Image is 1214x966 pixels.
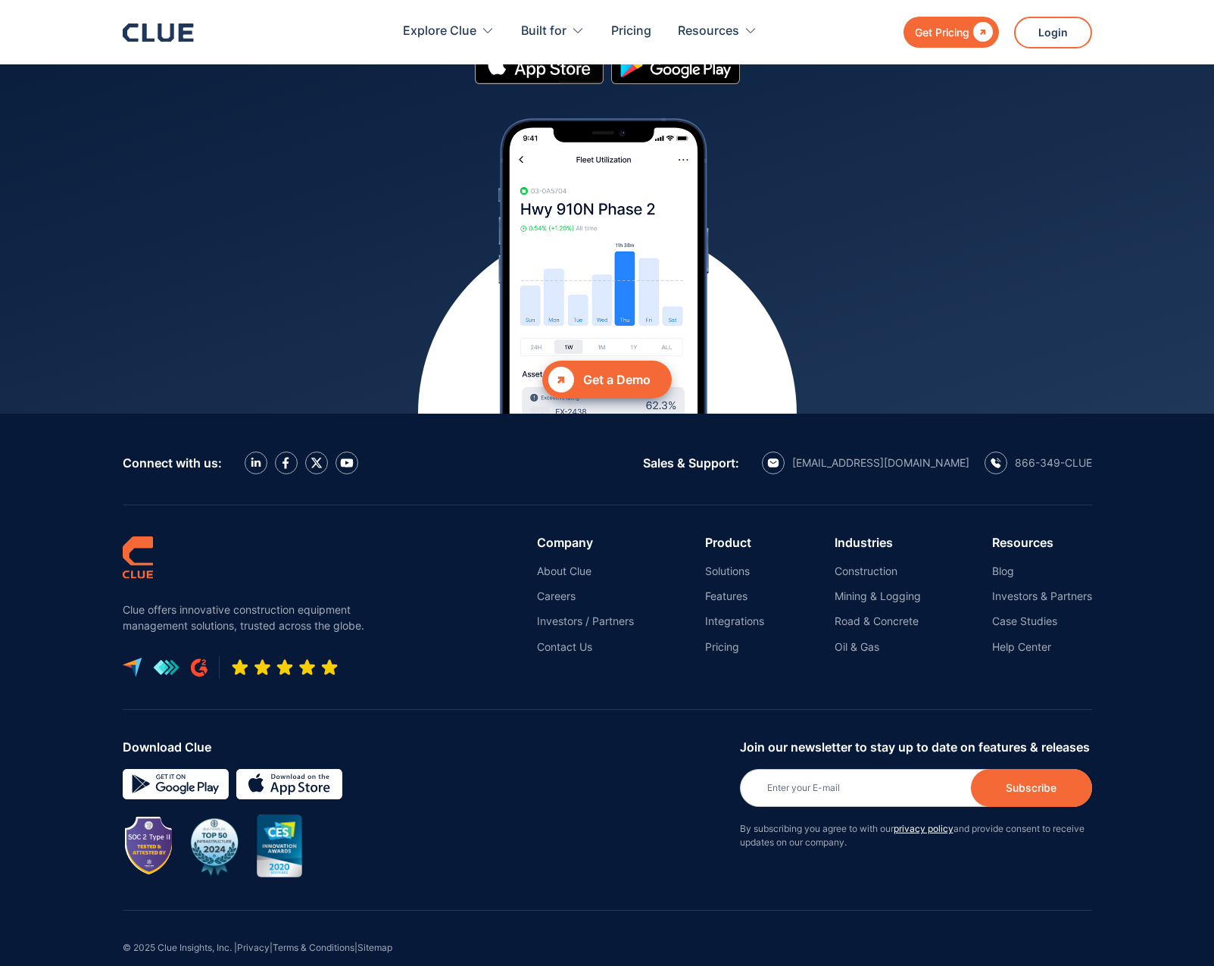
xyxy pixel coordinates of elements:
img: LinkedIn icon [251,458,261,467]
div:  [548,367,574,392]
a: Blog [992,564,1092,578]
a: Pricing [705,640,764,654]
a: Login [1014,17,1092,48]
div:  [969,23,993,42]
img: email icon [767,458,779,467]
div: Download Clue [123,740,729,754]
a: Contact Us [537,640,634,654]
a: Get Pricing [903,17,999,48]
a: About Clue [537,564,634,578]
div: Industries [835,536,921,549]
a: Help Center [992,640,1092,654]
a: Features [705,589,764,603]
input: Enter your E-mail [740,769,1092,807]
div: Resources [678,8,739,55]
img: get app logo [153,659,179,676]
div: Join our newsletter to stay up to date on features & releases [740,740,1092,754]
a: Integrations [705,614,764,628]
div: Built for [521,8,566,55]
img: X icon twitter [311,457,323,469]
a: Mining & Logging [835,589,921,603]
div: [EMAIL_ADDRESS][DOMAIN_NAME] [792,456,969,470]
div: Explore Clue [403,8,495,55]
img: Google simple icon [123,769,229,799]
a: Pricing [611,8,651,55]
img: fleet utilization on app [380,118,835,573]
iframe: Chat Widget [941,754,1214,966]
img: Five-star rating icon [231,658,339,677]
a: Investors / Partners [537,614,634,628]
a: Road & Concrete [835,614,921,628]
p: Clue offers innovative construction equipment management solutions, trusted across the globe. [123,602,373,633]
div: 866-349-CLUE [1015,456,1092,470]
img: BuiltWorlds Top 50 Infrastructure 2024 award badge with [183,815,245,877]
a: Construction [835,564,921,578]
a: Oil & Gas [835,640,921,654]
img: clue logo simple [123,536,153,579]
div: Product [705,536,764,549]
img: CES innovation award 2020 image [257,814,302,877]
div: Sales & Support: [643,456,739,470]
img: Google simple icon [611,45,740,83]
div: Resources [678,8,757,55]
img: facebook icon [282,457,289,469]
a: Terms & Conditions [273,942,354,953]
img: YouTube Icon [340,458,354,467]
div: Connect with us: [123,456,222,470]
a: Case Studies [992,614,1092,628]
p: By subscribing you agree to with our and provide consent to receive updates on our company. [740,822,1092,849]
img: G2 review platform icon [191,658,208,677]
div: Get a Demo [583,370,666,389]
img: Image showing SOC 2 TYPE II badge for CLUE [126,818,172,874]
img: download on the App store [236,769,342,799]
a: Get a Demo [542,361,672,399]
a: Investors & Partners [992,589,1092,603]
a: email icon[EMAIL_ADDRESS][DOMAIN_NAME] [762,452,969,474]
div: Widget de chat [941,754,1214,966]
img: calling icon [991,458,1001,468]
div: Explore Clue [403,8,476,55]
a: Solutions [705,564,764,578]
a: calling icon866-349-CLUE [985,452,1092,474]
div: Get Pricing [915,23,969,42]
div: Company [537,536,634,549]
img: Apple Store [475,45,604,83]
a: privacy policy [894,823,953,834]
a: Privacy [237,942,270,953]
img: capterra logo icon [123,658,142,677]
div: Built for [521,8,585,55]
a: Sitemap [357,942,392,953]
form: Newsletter [740,740,1092,880]
a: Careers [537,589,634,603]
div: Resources [992,536,1092,549]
